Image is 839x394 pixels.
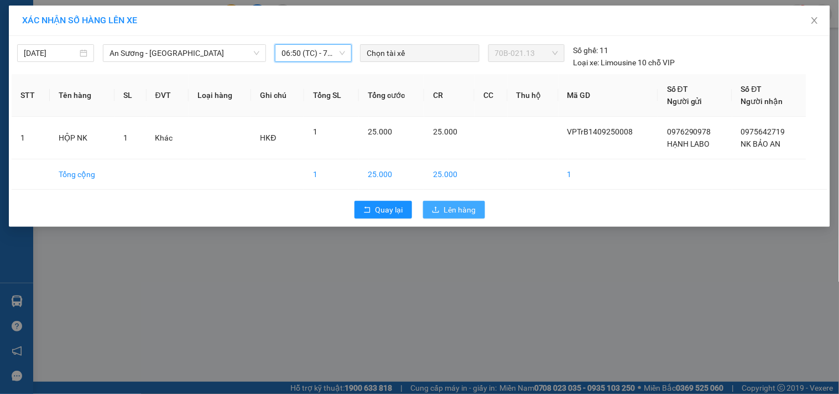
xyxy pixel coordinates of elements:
[475,74,508,117] th: CC
[574,44,598,56] span: Số ghế:
[667,85,688,94] span: Số ĐT
[50,159,114,190] td: Tổng cộng
[12,74,50,117] th: STT
[114,74,146,117] th: SL
[432,206,440,215] span: upload
[495,45,558,61] span: 70B-021.13
[574,44,609,56] div: 11
[741,127,785,136] span: 0975642719
[810,16,819,25] span: close
[433,127,457,136] span: 25.000
[359,159,424,190] td: 25.000
[50,117,114,159] td: HỘP NK
[304,159,359,190] td: 1
[359,74,424,117] th: Tổng cước
[282,45,345,61] span: 06:50 (TC) - 70B-021.13
[424,74,475,117] th: CR
[741,139,781,148] span: NK BẢO AN
[559,74,658,117] th: Mã GD
[368,127,392,136] span: 25.000
[667,139,710,148] span: HẠNH LABO
[355,201,412,219] button: rollbackQuay lại
[444,204,476,216] span: Lên hàng
[123,133,128,142] span: 1
[304,74,359,117] th: Tổng SL
[799,6,830,37] button: Close
[12,117,50,159] td: 1
[423,201,485,219] button: uploadLên hàng
[424,159,475,190] td: 25.000
[189,74,251,117] th: Loại hàng
[559,159,658,190] td: 1
[567,127,633,136] span: VPTrB1409250008
[251,74,304,117] th: Ghi chú
[667,127,711,136] span: 0976290978
[667,97,702,106] span: Người gửi
[376,204,403,216] span: Quay lại
[22,15,137,25] span: XÁC NHẬN SỐ HÀNG LÊN XE
[574,56,675,69] div: Limousine 10 chỗ VIP
[260,133,276,142] span: HKĐ
[147,117,189,159] td: Khác
[574,56,600,69] span: Loại xe:
[508,74,559,117] th: Thu hộ
[147,74,189,117] th: ĐVT
[253,50,260,56] span: down
[50,74,114,117] th: Tên hàng
[313,127,317,136] span: 1
[363,206,371,215] span: rollback
[741,85,762,94] span: Số ĐT
[24,47,77,59] input: 14/09/2025
[110,45,259,61] span: An Sương - Tân Biên
[741,97,783,106] span: Người nhận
